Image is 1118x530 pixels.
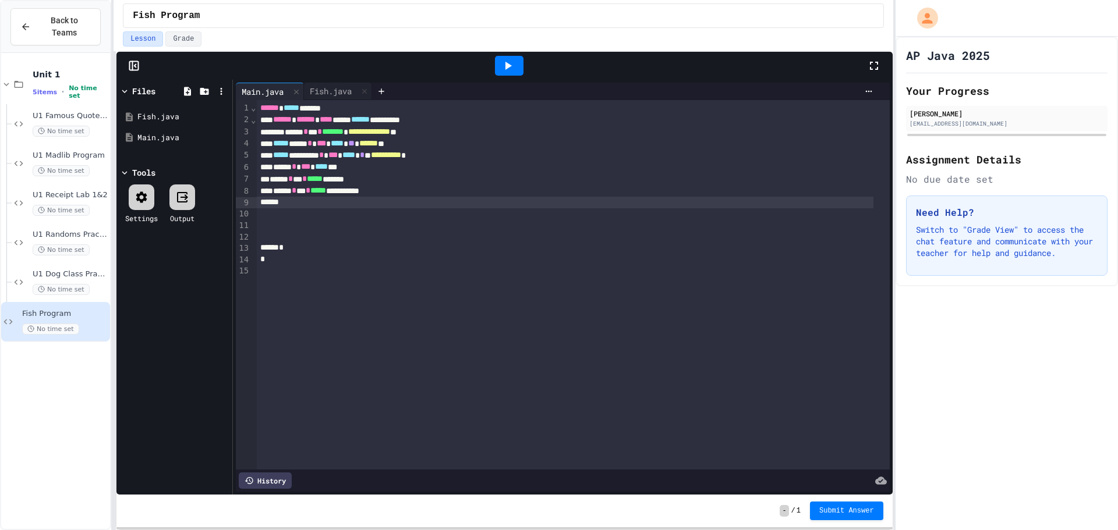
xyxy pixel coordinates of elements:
[810,501,883,520] button: Submit Answer
[236,197,250,209] div: 9
[906,151,1108,168] h2: Assignment Details
[33,88,57,96] span: 5 items
[236,138,250,150] div: 4
[236,265,250,277] div: 15
[250,103,256,112] span: Fold line
[33,111,108,121] span: U1 Famous Quote Program
[33,244,90,255] span: No time set
[137,132,228,144] div: Main.java
[250,115,256,125] span: Fold line
[906,83,1108,99] h2: Your Progress
[236,254,250,266] div: 14
[236,162,250,173] div: 6
[236,102,250,114] div: 1
[125,213,158,223] div: Settings
[910,108,1104,119] div: [PERSON_NAME]
[62,87,64,97] span: •
[38,15,91,39] span: Back to Teams
[304,85,358,97] div: Fish.java
[236,220,250,232] div: 11
[33,284,90,295] span: No time set
[69,84,108,99] span: No time set
[239,472,292,489] div: History
[236,114,250,126] div: 2
[916,224,1098,259] p: Switch to "Grade View" to access the chat feature and communicate with your teacher for help and ...
[236,208,250,220] div: 10
[132,85,155,97] div: Files
[304,83,372,100] div: Fish.java
[236,243,250,254] div: 13
[236,126,250,138] div: 3
[132,166,155,179] div: Tools
[797,506,801,515] span: 1
[33,165,90,176] span: No time set
[905,5,941,31] div: My Account
[236,150,250,161] div: 5
[236,173,250,185] div: 7
[236,186,250,197] div: 8
[170,213,194,223] div: Output
[910,119,1104,128] div: [EMAIL_ADDRESS][DOMAIN_NAME]
[33,205,90,216] span: No time set
[133,9,200,23] span: Fish Program
[165,31,201,47] button: Grade
[916,205,1098,219] h3: Need Help?
[791,506,795,515] span: /
[780,505,788,517] span: -
[906,47,990,63] h1: AP Java 2025
[10,8,101,45] button: Back to Teams
[236,83,304,100] div: Main.java
[33,126,90,137] span: No time set
[33,151,108,161] span: U1 Madlib Program
[22,323,79,335] span: No time set
[819,506,874,515] span: Submit Answer
[906,172,1108,186] div: No due date set
[236,86,289,98] div: Main.java
[22,309,108,319] span: Fish Program
[137,111,228,123] div: Fish.java
[123,31,163,47] button: Lesson
[33,190,108,200] span: U1 Receipt Lab 1&2
[33,69,108,80] span: Unit 1
[33,230,108,240] span: U1 Randoms Practice
[33,269,108,279] span: U1 Dog Class Practice
[236,232,250,243] div: 12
